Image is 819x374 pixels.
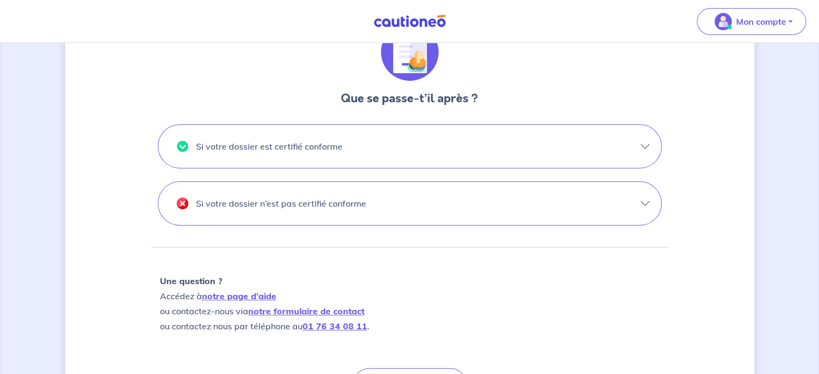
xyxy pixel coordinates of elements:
img: illu_account_valid_menu.svg [715,13,732,30]
p: Mon compte [736,15,786,28]
img: Cautioneo [369,15,450,28]
a: 01 76 34 08 11 [303,321,367,331]
button: illu_cancel.svgSi votre dossier n’est pas certifié conforme [158,182,661,225]
img: illu_cancel.svg [177,197,188,209]
a: notre formulaire de contact [248,306,365,316]
img: illu_document_valid.svg [381,23,439,81]
a: notre page d’aide [202,291,276,301]
p: Si votre dossier est certifié conforme [196,138,342,155]
button: illu_valid.svgSi votre dossier est certifié conforme [158,125,661,168]
strong: Une question ? [160,276,222,286]
img: illu_valid.svg [177,141,188,152]
p: Accédez à ou contactez-nous via ou contactez nous par téléphone au . [160,273,660,334]
h3: Que se passe-t’il après ? [341,90,478,107]
p: Si votre dossier n’est pas certifié conforme [196,195,366,212]
button: illu_account_valid_menu.svgMon compte [697,8,806,35]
